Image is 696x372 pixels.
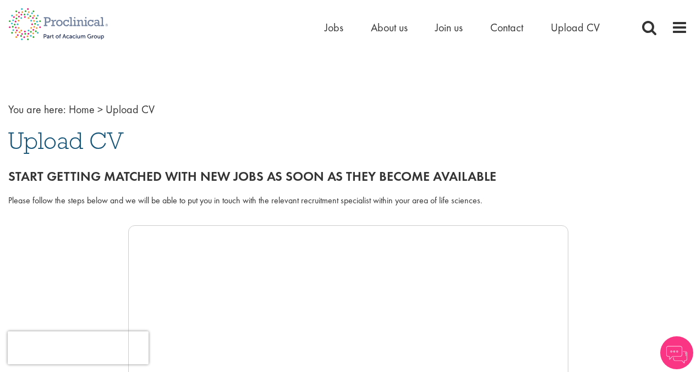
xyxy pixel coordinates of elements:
[97,102,103,116] span: >
[660,336,693,369] img: Chatbot
[8,102,66,116] span: You are here:
[371,20,408,35] a: About us
[69,102,95,116] a: breadcrumb link
[8,126,124,156] span: Upload CV
[8,195,688,207] div: Please follow the steps below and we will be able to put you in touch with the relevant recruitme...
[106,102,155,116] span: Upload CV
[435,20,463,35] a: Join us
[8,331,149,364] iframe: reCAPTCHA
[551,20,600,35] a: Upload CV
[490,20,523,35] a: Contact
[325,20,343,35] a: Jobs
[8,169,688,184] h2: Start getting matched with new jobs as soon as they become available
